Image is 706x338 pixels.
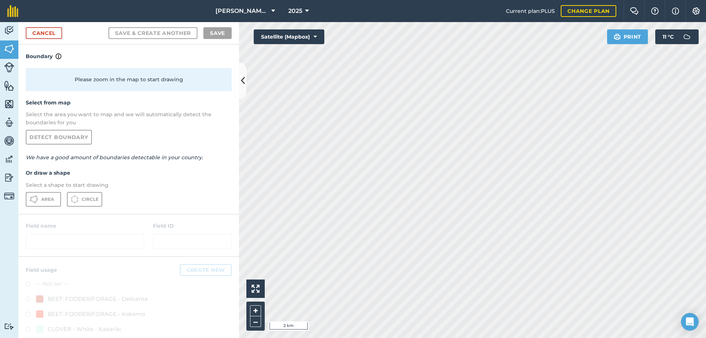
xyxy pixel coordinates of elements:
span: [PERSON_NAME] Contracting Ltd [215,7,268,15]
a: Change plan [561,5,616,17]
p: Select the area you want to map and we will automatically detect the boundaries for you [26,110,232,127]
span: 11 ° C [663,29,674,44]
img: svg+xml;base64,PD94bWwgdmVyc2lvbj0iMS4wIiBlbmNvZGluZz0idXRmLTgiPz4KPCEtLSBHZW5lcmF0b3I6IEFkb2JlIE... [4,135,14,146]
img: svg+xml;base64,PD94bWwgdmVyc2lvbj0iMS4wIiBlbmNvZGluZz0idXRmLTgiPz4KPCEtLSBHZW5lcmF0b3I6IEFkb2JlIE... [4,62,14,72]
img: svg+xml;base64,PHN2ZyB4bWxucz0iaHR0cDovL3d3dy53My5vcmcvMjAwMC9zdmciIHdpZHRoPSIxNyIgaGVpZ2h0PSIxNy... [56,52,61,61]
p: Select a shape to start drawing [26,181,232,189]
img: Four arrows, one pointing top left, one top right, one bottom right and the last bottom left [252,285,260,293]
button: – [250,316,261,327]
button: Area [26,192,61,207]
img: A cog icon [692,7,700,15]
img: svg+xml;base64,PD94bWwgdmVyc2lvbj0iMS4wIiBlbmNvZGluZz0idXRmLTgiPz4KPCEtLSBHZW5lcmF0b3I6IEFkb2JlIE... [4,25,14,36]
img: svg+xml;base64,PHN2ZyB4bWxucz0iaHR0cDovL3d3dy53My5vcmcvMjAwMC9zdmciIHdpZHRoPSI1NiIgaGVpZ2h0PSI2MC... [4,80,14,91]
img: svg+xml;base64,PHN2ZyB4bWxucz0iaHR0cDovL3d3dy53My5vcmcvMjAwMC9zdmciIHdpZHRoPSIxNyIgaGVpZ2h0PSIxNy... [672,7,679,15]
em: We have a good amount of boundaries detectable in your country. [26,154,203,161]
img: svg+xml;base64,PD94bWwgdmVyc2lvbj0iMS4wIiBlbmNvZGluZz0idXRmLTgiPz4KPCEtLSBHZW5lcmF0b3I6IEFkb2JlIE... [4,117,14,128]
div: Open Intercom Messenger [681,313,699,331]
a: Detect boundary [26,130,92,145]
img: svg+xml;base64,PD94bWwgdmVyc2lvbj0iMS4wIiBlbmNvZGluZz0idXRmLTgiPz4KPCEtLSBHZW5lcmF0b3I6IEFkb2JlIE... [4,154,14,165]
button: 11 °C [655,29,699,44]
img: fieldmargin Logo [7,5,18,17]
img: svg+xml;base64,PD94bWwgdmVyc2lvbj0iMS4wIiBlbmNvZGluZz0idXRmLTgiPz4KPCEtLSBHZW5lcmF0b3I6IEFkb2JlIE... [4,172,14,183]
div: Please zoom in the map to start drawing [26,68,232,91]
button: Save & Create Another [108,27,197,39]
img: svg+xml;base64,PHN2ZyB4bWxucz0iaHR0cDovL3d3dy53My5vcmcvMjAwMC9zdmciIHdpZHRoPSI1NiIgaGVpZ2h0PSI2MC... [4,99,14,110]
button: Satellite (Mapbox) [254,29,324,44]
h4: Or draw a shape [26,169,232,177]
a: Cancel [26,27,62,39]
span: Circle [82,196,99,202]
button: Circle [67,192,102,207]
span: Area [41,196,54,202]
span: Current plan : PLUS [506,7,555,15]
button: + [250,305,261,316]
img: svg+xml;base64,PD94bWwgdmVyc2lvbj0iMS4wIiBlbmNvZGluZz0idXRmLTgiPz4KPCEtLSBHZW5lcmF0b3I6IEFkb2JlIE... [4,323,14,330]
button: Print [607,29,648,44]
span: 2025 [288,7,302,15]
img: A question mark icon [650,7,659,15]
button: Save [203,27,232,39]
h4: Select from map [26,99,232,107]
img: svg+xml;base64,PD94bWwgdmVyc2lvbj0iMS4wIiBlbmNvZGluZz0idXRmLTgiPz4KPCEtLSBHZW5lcmF0b3I6IEFkb2JlIE... [680,29,694,44]
img: Two speech bubbles overlapping with the left bubble in the forefront [630,7,639,15]
img: svg+xml;base64,PD94bWwgdmVyc2lvbj0iMS4wIiBlbmNvZGluZz0idXRmLTgiPz4KPCEtLSBHZW5lcmF0b3I6IEFkb2JlIE... [4,191,14,201]
img: svg+xml;base64,PHN2ZyB4bWxucz0iaHR0cDovL3d3dy53My5vcmcvMjAwMC9zdmciIHdpZHRoPSIxOSIgaGVpZ2h0PSIyNC... [614,32,621,41]
h4: Boundary [18,45,239,61]
img: svg+xml;base64,PHN2ZyB4bWxucz0iaHR0cDovL3d3dy53My5vcmcvMjAwMC9zdmciIHdpZHRoPSI1NiIgaGVpZ2h0PSI2MC... [4,43,14,54]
